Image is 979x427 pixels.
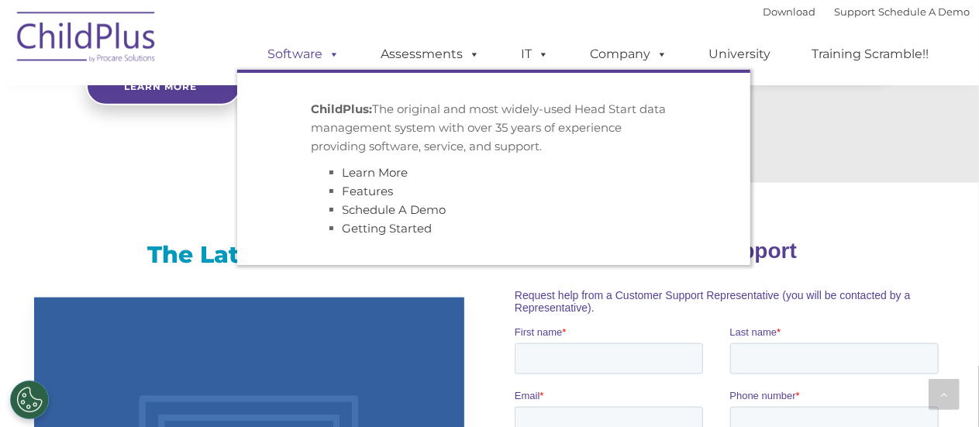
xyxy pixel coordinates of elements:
[343,202,446,217] a: Schedule A Demo
[879,5,970,18] a: Schedule A Demo
[506,39,565,70] a: IT
[343,165,408,180] a: Learn More
[312,100,676,156] p: The original and most widely-used Head Start data management system with over 35 years of experie...
[797,39,945,70] a: Training Scramble!!
[764,5,816,18] a: Download
[366,39,496,70] a: Assessments
[124,81,197,92] span: Learn more
[253,39,356,70] a: Software
[86,67,241,105] a: Learn more
[10,381,49,419] button: Cookies Settings
[215,166,281,177] span: Phone number
[694,39,787,70] a: University
[343,221,433,236] a: Getting Started
[215,102,263,114] span: Last name
[835,5,876,18] a: Support
[575,39,684,70] a: Company
[34,239,464,270] h3: The Latest News
[764,5,970,18] font: |
[312,102,373,116] strong: ChildPlus:
[9,1,164,78] img: ChildPlus by Procare Solutions
[343,184,394,198] a: Features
